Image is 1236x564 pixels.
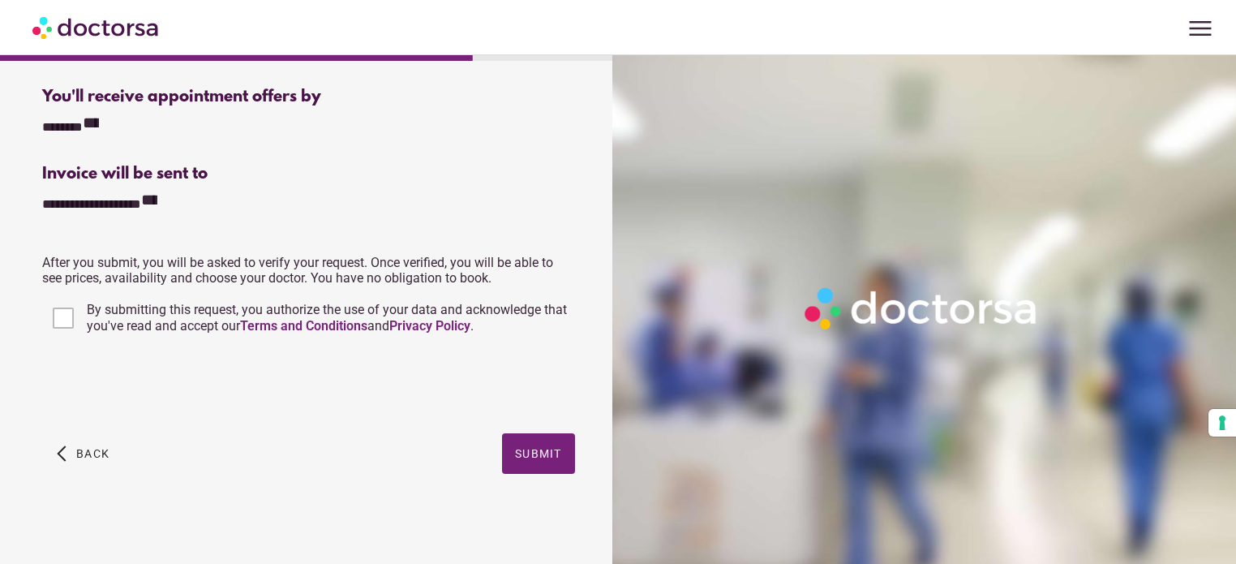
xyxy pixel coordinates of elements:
a: Privacy Policy [389,318,470,334]
iframe: reCAPTCHA [42,354,289,417]
button: Your consent preferences for tracking technologies [1208,409,1236,437]
span: By submitting this request, you authorize the use of your data and acknowledge that you've read a... [87,302,567,334]
div: You'll receive appointment offers by [42,88,574,106]
p: After you submit, you will be asked to verify your request. Once verified, you will be able to se... [42,255,574,286]
img: Logo-Doctorsa-trans-White-partial-flat.png [798,281,1045,336]
button: arrow_back_ios Back [50,433,116,474]
a: Terms and Conditions [240,318,367,334]
img: Doctorsa.com [32,9,161,45]
span: Submit [515,447,562,460]
span: menu [1185,13,1216,44]
button: Submit [502,433,575,474]
span: Back [76,447,109,460]
div: Invoice will be sent to [42,165,574,183]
